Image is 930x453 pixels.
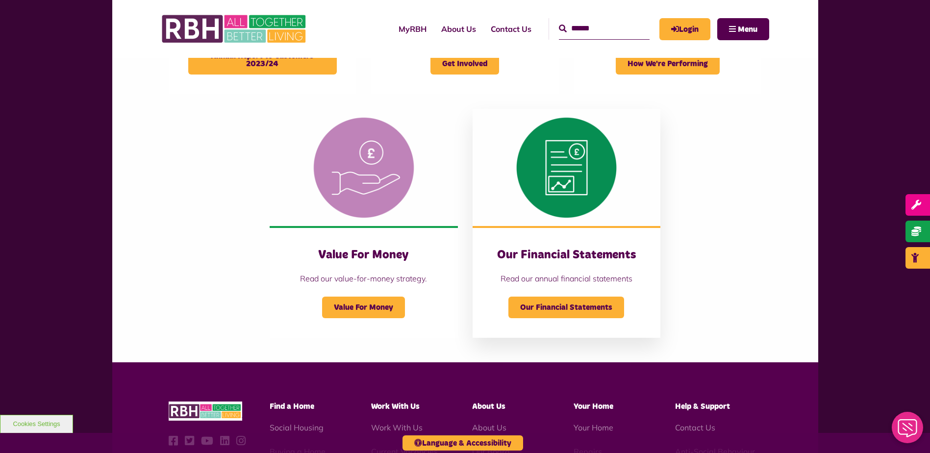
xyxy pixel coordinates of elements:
[270,109,457,338] a: Value For Money Read our value-for-money strategy. Value For Money
[270,423,324,432] a: Social Housing - open in a new tab
[675,423,715,432] a: Contact Us
[717,18,769,40] button: Navigation
[675,403,730,410] span: Help & Support
[738,25,757,33] span: Menu
[472,423,506,432] a: About Us
[473,109,660,338] a: Our Financial Statements Read our annual financial statements Our Financial Statements
[559,18,650,39] input: Search
[371,423,423,432] a: Work With Us
[289,248,438,263] h3: Value For Money
[508,297,624,318] span: Our Financial Statements
[434,16,483,42] a: About Us
[492,273,641,284] p: Read our annual financial statements
[289,273,438,284] p: Read our value-for-money strategy.
[886,409,930,453] iframe: Netcall Web Assistant for live chat
[472,403,505,410] span: About Us
[492,248,641,263] h3: Our Financial Statements
[161,10,308,48] img: RBH
[402,435,523,451] button: Language & Accessibility
[322,297,405,318] span: Value For Money
[371,403,420,410] span: Work With Us
[270,403,314,410] span: Find a Home
[188,45,337,75] span: Annual Report to Customers 2023/24
[616,53,720,75] span: How We're Performing
[659,18,710,40] a: MyRBH
[574,403,613,410] span: Your Home
[483,16,539,42] a: Contact Us
[574,423,613,432] a: Your Home
[473,109,660,226] img: Financial Statement
[270,109,457,226] img: Value For Money
[391,16,434,42] a: MyRBH
[169,402,242,421] img: RBH
[430,53,499,75] span: Get Involved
